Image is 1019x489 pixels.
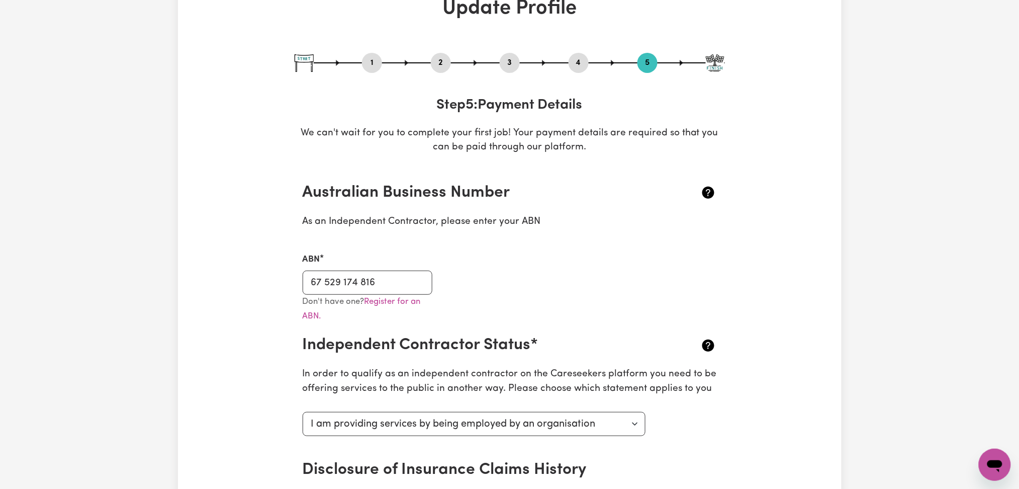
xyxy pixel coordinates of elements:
a: Register for an ABN. [303,297,421,320]
h2: Australian Business Number [303,183,648,202]
button: Go to step 3 [500,56,520,69]
label: ABN [303,253,320,266]
button: Go to step 5 [637,56,658,69]
button: Go to step 1 [362,56,382,69]
h3: Step 5 : Payment Details [295,97,725,114]
h2: Disclosure of Insurance Claims History [303,460,648,479]
iframe: Button to launch messaging window [979,449,1011,481]
button: Go to step 4 [569,56,589,69]
h2: Independent Contractor Status* [303,336,648,355]
button: Go to step 2 [431,56,451,69]
small: Don't have one? [303,297,421,320]
p: We can't wait for you to complete your first job! Your payment details are required so that you c... [295,126,725,155]
p: In order to qualify as an independent contractor on the Careseekers platform you need to be offer... [303,367,717,396]
input: e.g. 51 824 753 556 [303,271,433,295]
p: As an Independent Contractor, please enter your ABN [303,215,717,229]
